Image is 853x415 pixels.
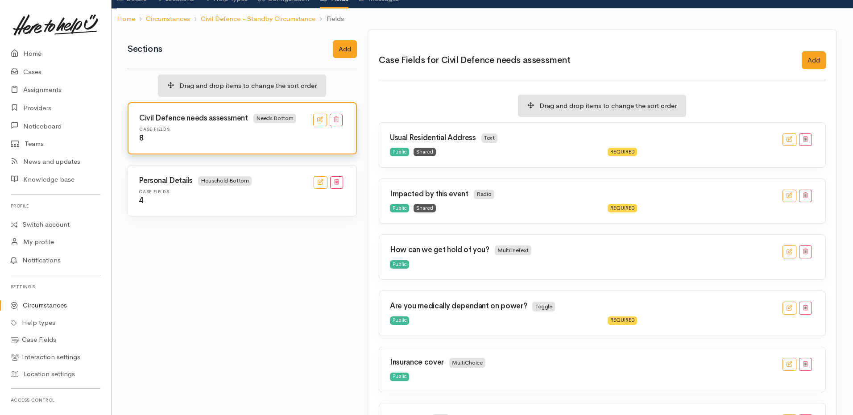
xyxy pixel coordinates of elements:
[390,316,409,325] div: Public
[390,358,485,367] h3: Insurance cover
[146,14,190,24] a: Circumstances
[608,316,637,325] div: REQUIRED
[11,200,100,212] h6: Profile
[139,189,346,194] h6: Case Fields
[414,148,435,156] div: Shared
[390,260,409,269] div: Public
[390,148,409,156] div: Public
[139,197,346,205] div: 4
[253,114,296,123] span: Needs Bottom
[449,358,485,367] span: MultiChoice
[117,14,135,24] a: Home
[11,394,100,406] h6: Access control
[390,302,555,311] h3: Are you medically dependant on power?
[532,302,555,311] span: Toggle
[474,190,494,199] span: Radio
[198,176,252,186] span: Household Bottom
[112,8,853,29] nav: breadcrumb
[315,14,344,24] li: Fields
[390,190,494,199] h3: Impacted by this event
[481,133,498,143] span: Text
[390,204,409,212] div: Public
[390,245,531,255] h3: How can we get hold of you?
[802,51,826,70] button: Add
[379,55,791,65] h2: Case Fields for Civil Defence needs assessment
[518,95,686,117] span: Drag and drop items to change the sort order
[139,127,345,132] h6: Case Fields
[128,44,322,54] h2: Sections
[139,176,252,186] h3: Personal Details
[608,204,637,212] div: REQUIRED
[390,133,497,143] h3: Usual Residential Address
[333,40,357,58] button: Add
[139,114,296,123] h3: Civil Defence needs assessment
[201,14,315,24] a: Civil Defence - Standby Circumstance
[11,281,100,293] h6: Settings
[495,245,532,255] span: MultilineText
[158,75,326,97] span: Drag and drop items to change the sort order
[608,148,637,156] div: REQUIRED
[414,204,435,212] div: Shared
[139,134,345,143] div: 8
[390,373,409,381] div: Public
